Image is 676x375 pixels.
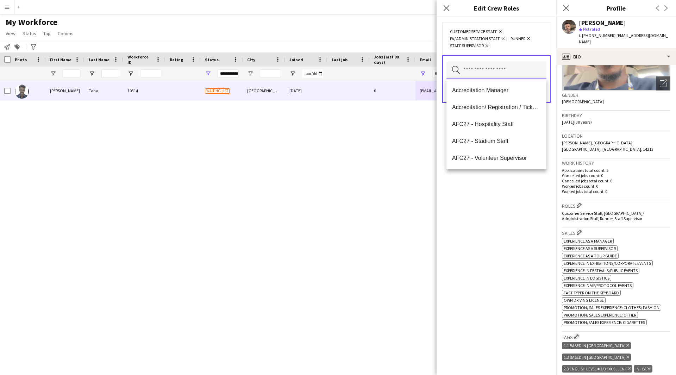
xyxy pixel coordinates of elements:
[562,229,670,236] h3: Skills
[43,30,51,37] span: Tag
[420,70,426,77] button: Open Filter Menu
[205,70,211,77] button: Open Filter Menu
[123,81,165,100] div: 10314
[15,57,27,62] span: Photo
[564,268,638,273] span: Experience in Festivals/Public Events
[579,33,668,44] span: | [EMAIL_ADDRESS][DOMAIN_NAME]
[562,173,670,178] p: Cancelled jobs count: 0
[562,160,670,166] h3: Work history
[452,121,541,127] span: AFC27 - Hospitality Staff
[84,81,123,100] div: Taha
[656,76,670,90] div: Open photos pop-in
[46,81,84,100] div: [PERSON_NAME]
[432,69,552,78] input: Email Filter Input
[50,57,71,62] span: First Name
[579,33,615,38] span: t. [PHONE_NUMBER]
[562,92,670,98] h3: Gender
[564,261,651,266] span: Experience in Exhibitions/Corporate Events
[562,140,653,152] span: [PERSON_NAME], [GEOGRAPHIC_DATA] [GEOGRAPHIC_DATA], [GEOGRAPHIC_DATA], 14213
[247,70,254,77] button: Open Filter Menu
[562,133,670,139] h3: Location
[415,81,556,100] div: [EMAIL_ADDRESS][DOMAIN_NAME]
[302,69,323,78] input: Joined Filter Input
[562,211,644,221] span: Customer Service Staff, [GEOGRAPHIC_DATA]/ Administration Staff, Runner, Staff Supervisor
[40,29,54,38] a: Tag
[20,29,39,38] a: Status
[450,36,500,42] span: PA/ Administration Staff
[50,70,56,77] button: Open Filter Menu
[3,43,11,51] app-action-btn: Notify workforce
[564,253,617,258] span: Experience as a Tour Guide
[562,342,631,349] div: 1.1 Based in [GEOGRAPHIC_DATA]
[579,20,626,26] div: [PERSON_NAME]
[6,30,15,37] span: View
[127,70,134,77] button: Open Filter Menu
[452,138,541,144] span: AFC27 - Stadium Staff
[562,178,670,183] p: Cancelled jobs total count: 0
[583,26,600,32] span: Not rated
[58,30,74,37] span: Comms
[562,365,632,373] div: 2.3 English Level = 3/3 Excellent
[289,70,296,77] button: Open Filter Menu
[452,104,541,111] span: Accreditation/ Registration / Ticketing
[556,4,676,13] h3: Profile
[285,81,327,100] div: [DATE]
[370,81,415,100] div: 0
[23,30,36,37] span: Status
[562,168,670,173] p: Applications total count: 5
[564,283,632,288] span: Experience in VIP/Protocol Events
[63,69,80,78] input: First Name Filter Input
[101,69,119,78] input: Last Name Filter Input
[564,320,645,325] span: Promotion/Sales Experience: Cigarettes
[89,57,109,62] span: Last Name
[89,70,95,77] button: Open Filter Menu
[170,57,183,62] span: Rating
[562,189,670,194] p: Worked jobs total count: 0
[127,54,153,65] span: Workforce ID
[562,183,670,189] p: Worked jobs count: 0
[564,312,636,318] span: Promotion/ Sales Experience: Other
[562,119,592,125] span: [DATE] (30 years)
[205,57,219,62] span: Status
[243,81,285,100] div: [GEOGRAPHIC_DATA]
[562,202,670,209] h3: Roles
[564,238,612,244] span: Experience as a Manager
[140,69,161,78] input: Workforce ID Filter Input
[556,48,676,65] div: Bio
[260,69,281,78] input: City Filter Input
[420,57,431,62] span: Email
[29,43,38,51] app-action-btn: Advanced filters
[564,275,609,281] span: Experience in Logistics
[247,57,255,62] span: City
[15,85,29,99] img: Mohammed Taha
[452,87,541,94] span: Accreditation Manager
[564,290,619,295] span: Fast typer on the keyboard
[13,43,21,51] app-action-btn: Add to tag
[450,43,484,49] span: Staff Supervisor
[6,17,57,27] span: My Workforce
[437,4,556,13] h3: Edit Crew Roles
[564,246,616,251] span: Experience as a Supervisor
[562,112,670,119] h3: Birthday
[374,54,403,65] span: Jobs (last 90 days)
[511,36,525,42] span: Runner
[205,88,230,94] span: Waiting list
[450,29,497,35] span: Customer Service Staff
[562,354,631,361] div: 1.3 Based in [GEOGRAPHIC_DATA]
[332,57,348,62] span: Last job
[3,29,18,38] a: View
[289,57,303,62] span: Joined
[562,99,604,104] span: [DEMOGRAPHIC_DATA]
[634,365,652,373] div: IN - B1
[55,29,76,38] a: Comms
[564,298,604,303] span: Own Driving License
[562,333,670,340] h3: Tags
[452,155,541,161] span: AFC27 - Volunteer Supervisor
[564,305,659,310] span: Promotion/ Sales Experience: Clothes/ Fashion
